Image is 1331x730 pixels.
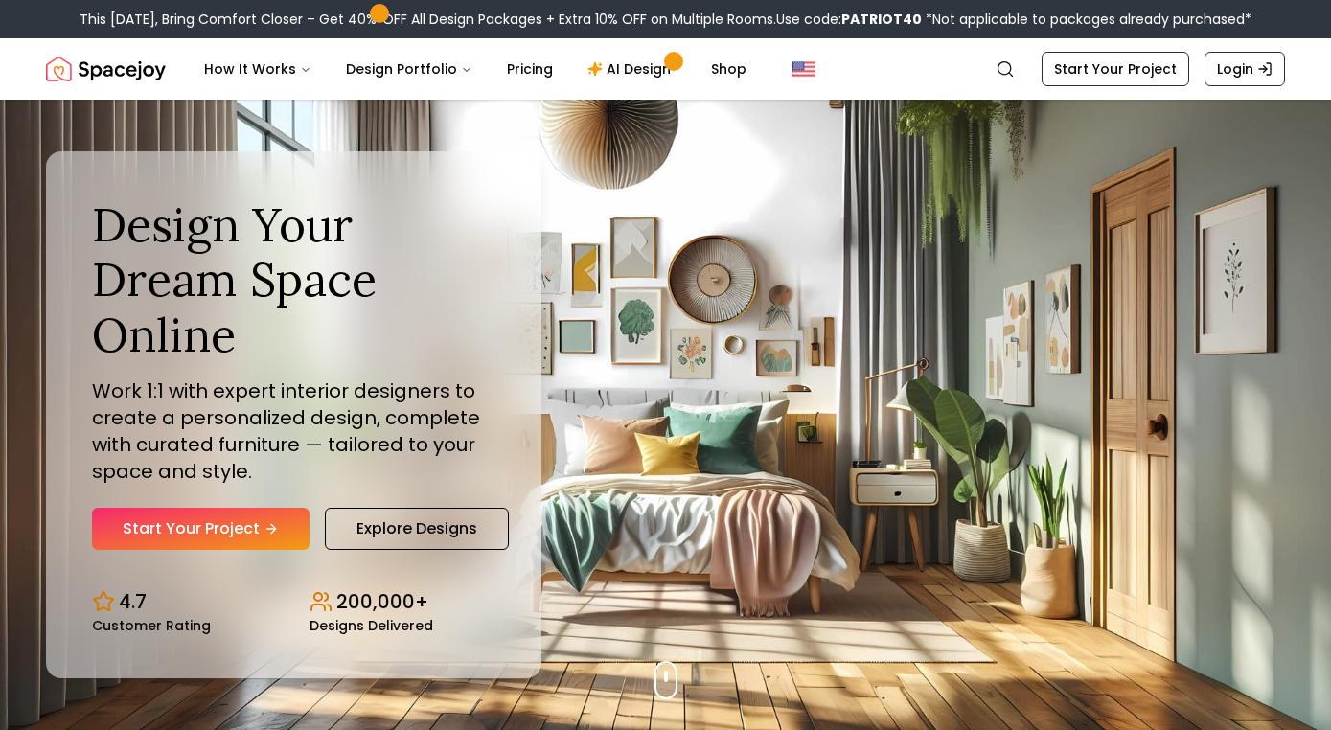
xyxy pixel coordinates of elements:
[92,573,495,632] div: Design stats
[922,10,1251,29] span: *Not applicable to packages already purchased*
[336,588,428,615] p: 200,000+
[46,50,166,88] a: Spacejoy
[492,50,568,88] a: Pricing
[46,50,166,88] img: Spacejoy Logo
[92,377,495,485] p: Work 1:1 with expert interior designers to create a personalized design, complete with curated fu...
[792,57,815,80] img: United States
[80,10,1251,29] div: This [DATE], Bring Comfort Closer – Get 40% OFF All Design Packages + Extra 10% OFF on Multiple R...
[46,38,1285,100] nav: Global
[92,619,211,632] small: Customer Rating
[325,508,509,550] a: Explore Designs
[189,50,327,88] button: How It Works
[841,10,922,29] b: PATRIOT40
[331,50,488,88] button: Design Portfolio
[572,50,692,88] a: AI Design
[92,197,495,363] h1: Design Your Dream Space Online
[189,50,762,88] nav: Main
[776,10,922,29] span: Use code:
[310,619,433,632] small: Designs Delivered
[1042,52,1189,86] a: Start Your Project
[119,588,147,615] p: 4.7
[92,508,310,550] a: Start Your Project
[1205,52,1285,86] a: Login
[696,50,762,88] a: Shop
